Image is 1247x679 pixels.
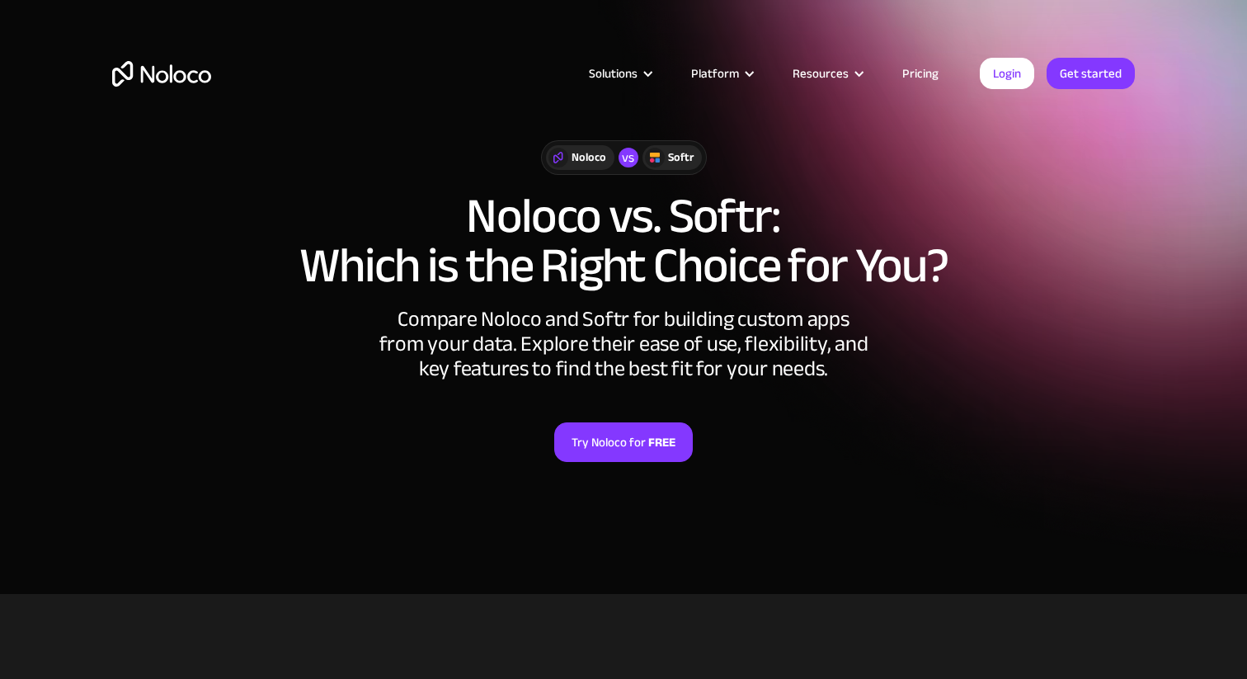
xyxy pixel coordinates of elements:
[668,149,694,167] div: Softr
[589,63,638,84] div: Solutions
[1047,58,1135,89] a: Get started
[691,63,739,84] div: Platform
[112,191,1135,290] h1: Noloco vs. Softr: Which is the Right Choice for You?
[772,63,882,84] div: Resources
[980,58,1034,89] a: Login
[572,149,606,167] div: Noloco
[554,422,693,462] a: Try Noloco forFREE
[568,63,671,84] div: Solutions
[793,63,849,84] div: Resources
[619,148,638,167] div: vs
[882,63,959,84] a: Pricing
[671,63,772,84] div: Platform
[376,307,871,381] div: Compare Noloco and Softr for building custom apps from your data. Explore their ease of use, flex...
[112,61,211,87] a: home
[648,431,675,453] strong: FREE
